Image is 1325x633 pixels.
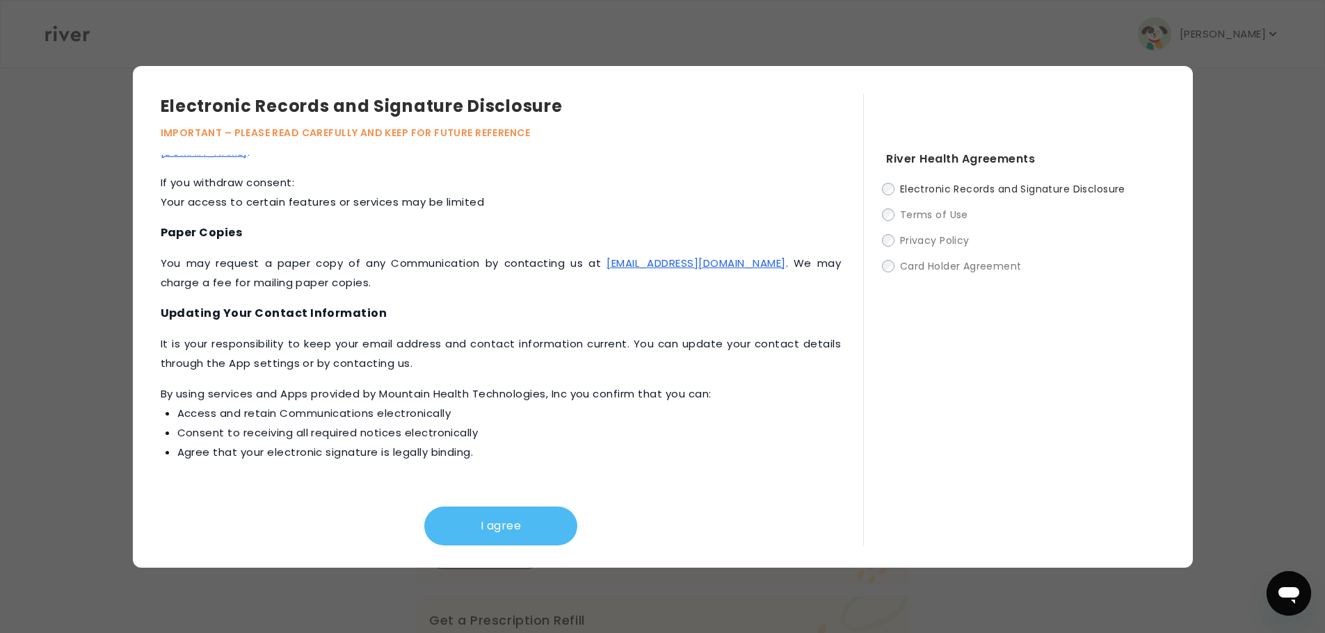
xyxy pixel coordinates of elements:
li: Agree that your electronic signature is legally binding. [177,443,842,462]
p: You may request a paper copy of any Communication by contacting us at . We may charge a fee for m... [161,254,842,293]
p: It is your responsibility to keep your email address and contact information current. You can upd... [161,334,842,373]
span: Privacy Policy [900,233,970,247]
span: Terms of Use [900,208,968,222]
li: Access and retain Communications electronically [177,404,842,423]
li: Consent to receiving all required notices electronically [177,423,842,443]
iframe: Button to launch messaging window [1267,571,1311,616]
h4: Paper Copies [161,223,842,242]
span: Electronic Records and Signature Disclosure [900,182,1125,196]
h3: Electronic Records and Signature Disclosure [161,94,864,119]
h4: Updating Your Contact Information [161,304,842,323]
h4: River Health Agreements [886,149,1164,169]
button: I agree [424,507,577,545]
span: Card Holder Agreement [900,259,1022,273]
p: If you withdraw consent: Your access to certain features or services may be limited [161,173,842,212]
p: ‍By using services and Apps provided by Mountain Health Technologies, Inc you confirm that you can: [161,384,842,462]
a: [EMAIL_ADDRESS][DOMAIN_NAME] [607,256,785,270]
p: IMPORTANT – PLEASE READ CAREFULLY AND KEEP FOR FUTURE REFERENCE [161,124,864,141]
